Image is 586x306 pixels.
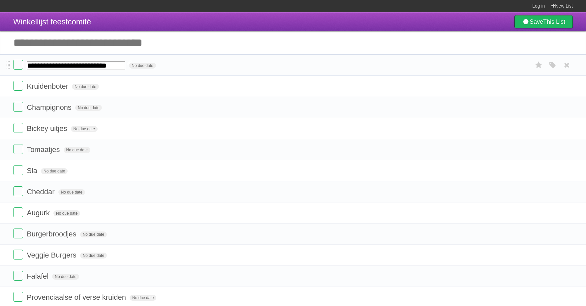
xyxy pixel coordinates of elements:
label: Done [13,81,23,91]
span: No due date [41,168,68,174]
span: Kruidenboter [27,82,70,90]
span: Tomaatjes [27,145,61,154]
span: No due date [129,63,156,69]
span: Falafel [27,272,50,280]
label: Done [13,165,23,175]
label: Done [13,123,23,133]
b: This List [543,18,565,25]
label: Done [13,144,23,154]
label: Done [13,60,23,70]
span: No due date [52,274,79,280]
span: Champignons [27,103,73,111]
label: Done [13,271,23,281]
span: No due date [72,84,99,90]
span: No due date [80,231,107,237]
span: No due date [71,126,98,132]
span: No due date [80,253,107,259]
label: Star task [533,60,545,71]
span: No due date [64,147,90,153]
label: Done [13,186,23,196]
a: SaveThis List [514,15,573,28]
span: No due date [75,105,102,111]
span: Provenciaalse of verse kruiden [27,293,128,301]
label: Done [13,292,23,302]
span: Cheddar [27,188,56,196]
span: Winkellijst feestcomité [13,17,91,26]
span: Sla [27,167,39,175]
label: Done [13,102,23,112]
label: Done [13,229,23,238]
label: Done [13,207,23,217]
span: Veggie Burgers [27,251,78,259]
span: Augurk [27,209,51,217]
span: No due date [53,210,80,216]
span: No due date [130,295,156,301]
span: Burgerbroodjes [27,230,78,238]
label: Done [13,250,23,260]
span: No due date [58,189,85,195]
span: Bickey uitjes [27,124,69,133]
